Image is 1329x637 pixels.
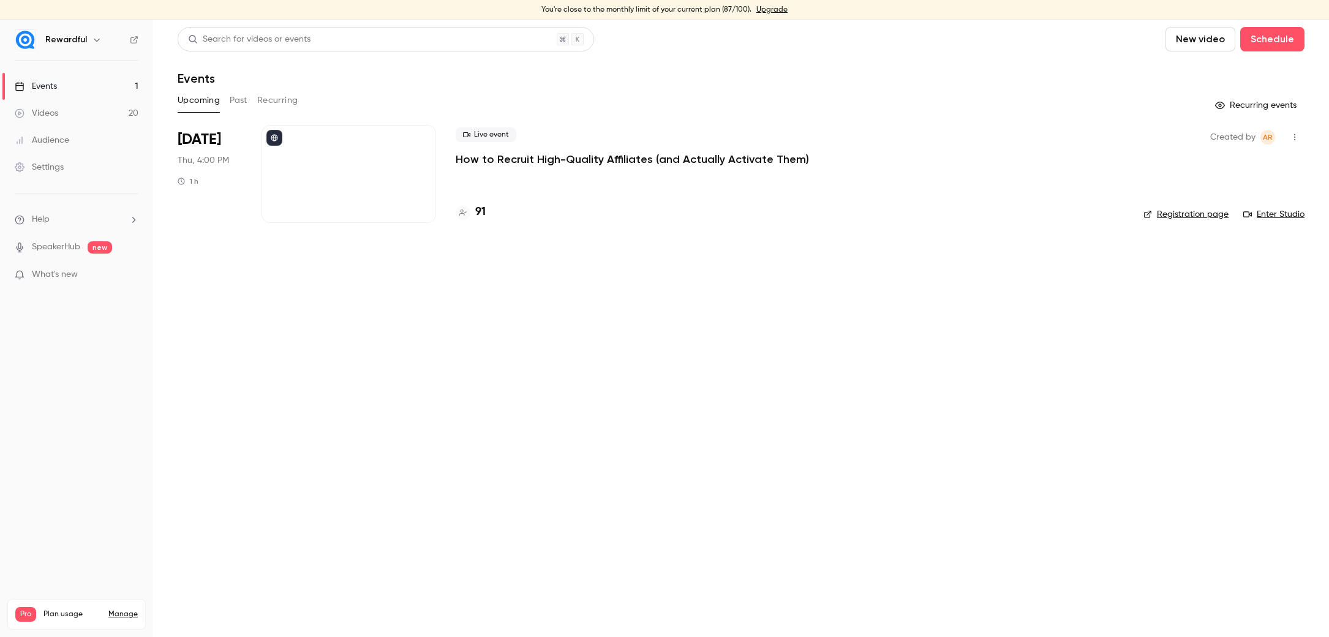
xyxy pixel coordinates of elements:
div: Events [15,80,57,92]
span: Help [32,213,50,226]
div: 1 h [178,176,198,186]
a: Enter Studio [1243,208,1305,221]
a: Manage [108,609,138,619]
img: Rewardful [15,30,35,50]
span: Live event [456,127,516,142]
button: Recurring [257,91,298,110]
li: help-dropdown-opener [15,213,138,226]
h1: Events [178,71,215,86]
a: Upgrade [756,5,788,15]
button: Upcoming [178,91,220,110]
iframe: Noticeable Trigger [124,269,138,281]
span: Audrey Rampon [1260,130,1275,145]
span: Plan usage [43,609,101,619]
button: Recurring events [1210,96,1305,115]
div: Videos [15,107,58,119]
a: How to Recruit High-Quality Affiliates (and Actually Activate Them) [456,152,809,167]
span: new [88,241,112,254]
button: Past [230,91,247,110]
button: Schedule [1240,27,1305,51]
span: AR [1263,130,1273,145]
span: What's new [32,268,78,281]
span: Created by [1210,130,1256,145]
div: Sep 18 Thu, 5:00 PM (Europe/Paris) [178,125,242,223]
a: SpeakerHub [32,241,80,254]
span: Thu, 4:00 PM [178,154,229,167]
h6: Rewardful [45,34,87,46]
span: [DATE] [178,130,221,149]
h4: 91 [475,204,486,221]
button: New video [1165,27,1235,51]
div: Audience [15,134,69,146]
div: Settings [15,161,64,173]
div: Search for videos or events [188,33,311,46]
span: Pro [15,607,36,622]
a: Registration page [1143,208,1229,221]
a: 91 [456,204,486,221]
